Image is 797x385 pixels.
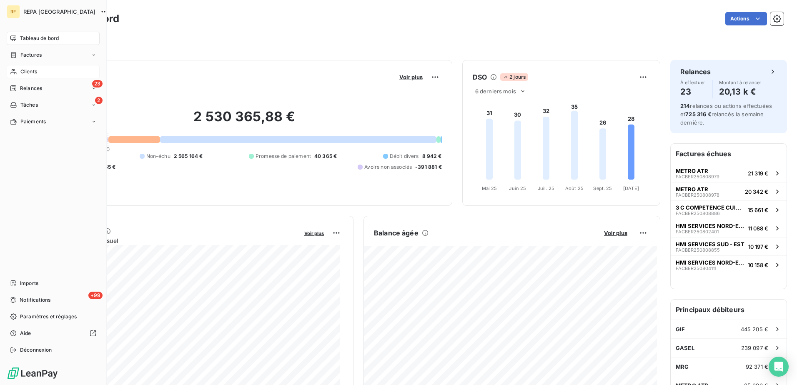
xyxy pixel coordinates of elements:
[769,357,789,377] div: Open Intercom Messenger
[302,229,326,237] button: Voir plus
[20,313,77,320] span: Paramètres et réglages
[415,163,442,171] span: -391 881 €
[538,185,554,191] tspan: Juil. 25
[146,152,170,160] span: Non-échu
[671,182,787,200] button: METRO ATRFACBER25080897820 342 €
[20,330,31,337] span: Aide
[748,170,768,177] span: 21 319 €
[23,8,95,15] span: REPA [GEOGRAPHIC_DATA]
[676,247,720,252] span: FACBER250808855
[680,102,772,126] span: relances ou actions effectuées et relancés la semaine dernière.
[671,144,787,164] h6: Factures échues
[314,152,337,160] span: 40 365 €
[304,230,324,236] span: Voir plus
[680,85,705,98] h4: 23
[95,97,103,104] span: 2
[500,73,528,81] span: 2 jours
[20,280,38,287] span: Imports
[685,111,711,117] span: 725 316 €
[676,345,694,351] span: GASEL
[565,185,584,191] tspan: Août 25
[671,200,787,219] button: 3 C COMPETENCE CUISINE COLLECTIVITEFACBER25080888615 661 €
[671,300,787,320] h6: Principaux débiteurs
[602,229,630,237] button: Voir plus
[680,67,711,77] h6: Relances
[399,74,423,80] span: Voir plus
[20,118,46,125] span: Paiements
[676,204,744,211] span: 3 C COMPETENCE CUISINE COLLECTIVITE
[20,35,59,42] span: Tableau de bord
[748,225,768,232] span: 11 088 €
[671,255,787,274] button: HMI SERVICES NORD-EST-IDFFACBER25080411110 158 €
[88,292,103,299] span: +99
[593,185,612,191] tspan: Sept. 25
[676,229,719,234] span: FACBER250802401
[20,346,52,354] span: Déconnexion
[475,88,516,95] span: 6 derniers mois
[676,326,685,332] span: GIF
[676,259,744,266] span: HMI SERVICES NORD-EST-IDF
[676,222,744,229] span: HMI SERVICES NORD-EST-IDF
[680,80,705,85] span: À effectuer
[473,72,487,82] h6: DSO
[741,345,768,351] span: 239 097 €
[746,363,768,370] span: 92 371 €
[106,146,110,152] span: 0
[719,85,762,98] h4: 20,13 k €
[623,185,639,191] tspan: [DATE]
[509,185,526,191] tspan: Juin 25
[7,327,100,340] a: Aide
[748,207,768,213] span: 15 661 €
[676,211,720,216] span: FACBER250808886
[422,152,442,160] span: 8 942 €
[47,236,298,245] span: Chiffre d'affaires mensuel
[676,192,719,197] span: FACBER250808978
[604,230,627,236] span: Voir plus
[7,367,58,380] img: Logo LeanPay
[174,152,203,160] span: 2 565 164 €
[256,152,311,160] span: Promesse de paiement
[676,363,689,370] span: MRG
[20,101,38,109] span: Tâches
[390,152,419,160] span: Débit divers
[676,241,744,247] span: HMI SERVICES SUD - EST
[719,80,762,85] span: Montant à relancer
[20,296,50,304] span: Notifications
[20,51,42,59] span: Factures
[7,5,20,18] div: RF
[748,243,768,250] span: 10 197 €
[20,68,37,75] span: Clients
[676,167,708,174] span: METRO ATR
[671,237,787,255] button: HMI SERVICES SUD - ESTFACBER25080885510 197 €
[397,73,425,81] button: Voir plus
[92,80,103,87] span: 23
[725,12,767,25] button: Actions
[676,266,716,271] span: FACBER250804111
[364,163,412,171] span: Avoirs non associés
[748,262,768,268] span: 10 158 €
[671,164,787,182] button: METRO ATRFACBER25080897921 319 €
[671,219,787,237] button: HMI SERVICES NORD-EST-IDFFACBER25080240111 088 €
[676,186,708,192] span: METRO ATR
[374,228,419,238] h6: Balance âgée
[741,326,768,332] span: 445 205 €
[47,108,442,133] h2: 2 530 365,88 €
[676,174,719,179] span: FACBER250808979
[20,85,42,92] span: Relances
[481,185,497,191] tspan: Mai 25
[745,188,768,195] span: 20 342 €
[680,102,690,109] span: 214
